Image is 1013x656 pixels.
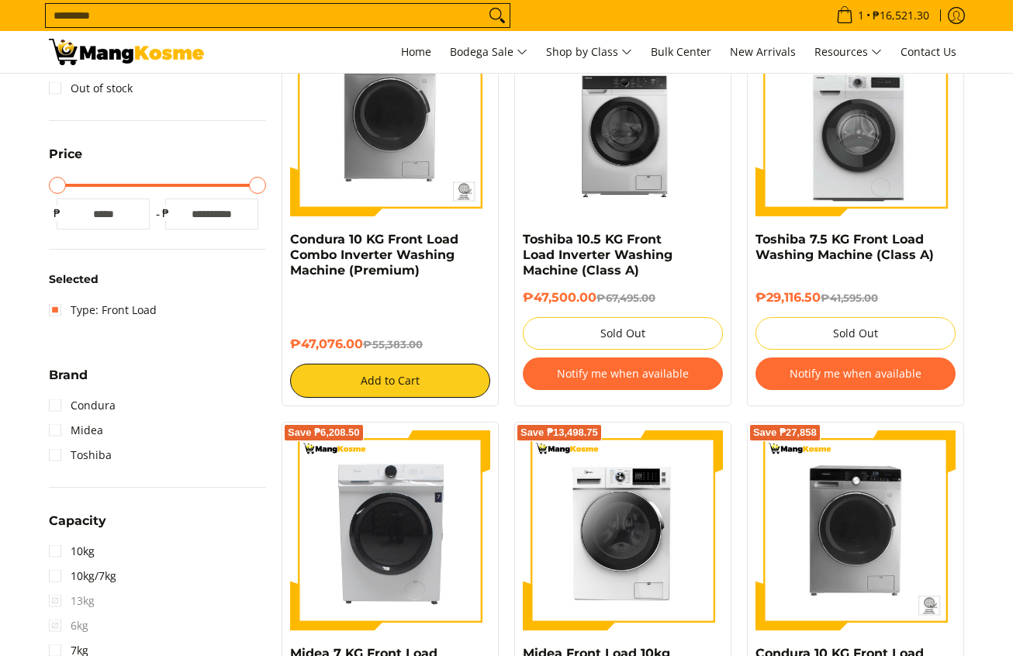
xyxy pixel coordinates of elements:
[49,418,103,443] a: Midea
[401,44,431,59] span: Home
[523,290,723,306] h6: ₱47,500.00
[730,44,796,59] span: New Arrivals
[290,232,458,278] a: Condura 10 KG Front Load Combo Inverter Washing Machine (Premium)
[450,43,527,62] span: Bodega Sale
[523,430,723,630] img: Midea Front Load 10kg Wash and Dry Washing Machine (Class A)
[814,43,882,62] span: Resources
[755,232,934,262] a: Toshiba 7.5 KG Front Load Washing Machine (Class A)
[49,564,116,589] a: 10kg/7kg
[807,31,890,73] a: Resources
[49,443,112,468] a: Toshiba
[831,7,934,24] span: •
[546,43,632,62] span: Shop by Class
[290,16,490,216] img: Condura 10 KG Front Load Combo Inverter Washing Machine (Premium)
[596,292,655,304] del: ₱67,495.00
[821,292,878,304] del: ₱41,595.00
[755,16,956,216] img: Toshiba 7.5 KG Front Load Washing Machine (Class A)
[393,31,439,73] a: Home
[49,613,88,638] span: 6kg
[523,16,723,216] img: Toshiba 10.5 KG Front Load Inverter Washing Machine (Class A)
[363,338,423,350] del: ₱55,383.00
[856,10,866,21] span: 1
[49,148,82,172] summary: Open
[520,428,598,437] span: Save ₱13,498.75
[49,298,157,323] a: Type: Front Load
[49,273,266,287] h6: Selected
[157,205,173,221] span: ₱
[49,393,116,418] a: Condura
[49,369,88,382] span: Brand
[893,31,964,73] a: Contact Us
[290,337,490,352] h6: ₱47,076.00
[290,364,490,398] button: Add to Cart
[755,430,956,630] img: Condura 10 KG Front Load Combo Inverter Washing Machine Silver (Class A)
[49,205,64,221] span: ₱
[755,317,956,350] button: Sold Out
[220,31,964,73] nav: Main Menu
[722,31,804,73] a: New Arrivals
[870,10,932,21] span: ₱16,521.30
[523,232,672,278] a: Toshiba 10.5 KG Front Load Inverter Washing Machine (Class A)
[49,515,106,539] summary: Open
[49,369,88,393] summary: Open
[753,428,817,437] span: Save ₱27,858
[538,31,640,73] a: Shop by Class
[49,539,95,564] a: 10kg
[288,428,360,437] span: Save ₱6,208.50
[49,39,204,65] img: Washing Machines l Mang Kosme: Home Appliances Warehouse Sale Partner Front Load
[290,430,490,630] img: Midea 7 KG Front Load Washing Machine (Class A)
[643,31,719,73] a: Bulk Center
[523,317,723,350] button: Sold Out
[901,44,956,59] span: Contact Us
[49,76,133,101] a: Out of stock
[523,357,723,390] button: Notify me when available
[755,357,956,390] button: Notify me when available
[651,44,711,59] span: Bulk Center
[755,290,956,306] h6: ₱29,116.50
[485,4,510,27] button: Search
[49,148,82,161] span: Price
[49,515,106,527] span: Capacity
[442,31,535,73] a: Bodega Sale
[49,589,95,613] span: 13kg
